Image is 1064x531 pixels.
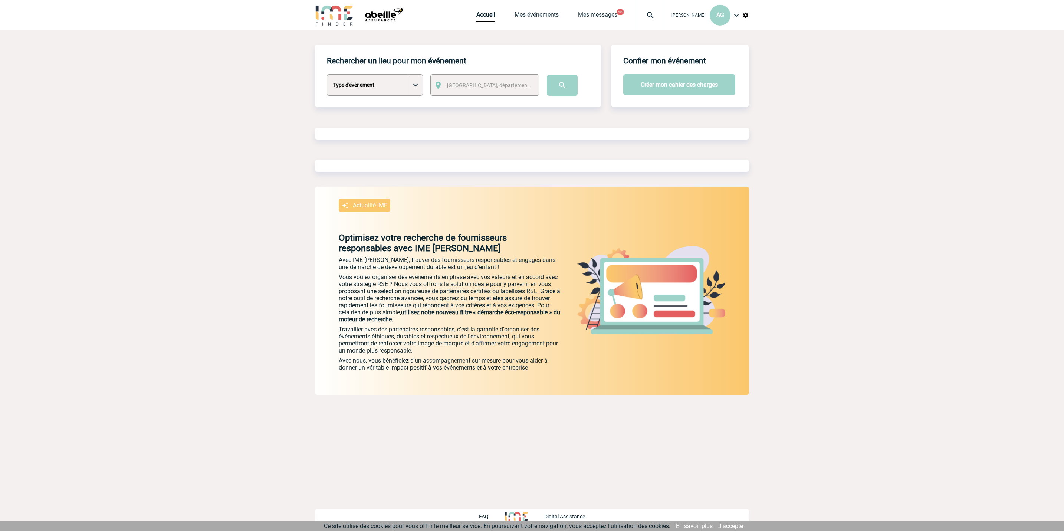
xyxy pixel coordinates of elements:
p: FAQ [479,514,489,519]
p: Vous voulez organiser des événements en phase avec vos valeurs et en accord avec votre stratégie ... [339,273,561,323]
p: Optimisez votre recherche de fournisseurs responsables avec IME [PERSON_NAME] [315,233,561,253]
span: AG [716,12,724,19]
span: utilisez notre nouveau filtre « démarche éco-responsable » du moteur de recherche. [339,309,560,323]
a: Accueil [476,11,495,22]
img: http://www.idealmeetingsevents.fr/ [505,512,528,521]
button: 20 [617,9,624,15]
a: FAQ [479,512,505,519]
a: Mes événements [515,11,559,22]
a: En savoir plus [676,522,713,530]
img: actu.png [577,246,725,334]
p: Actualité IME [353,202,387,209]
h4: Rechercher un lieu pour mon événement [327,56,466,65]
img: IME-Finder [315,4,354,26]
a: Mes messages [578,11,617,22]
p: Avec IME [PERSON_NAME], trouver des fournisseurs responsables et engagés dans une démarche de dév... [339,256,561,271]
p: Digital Assistance [544,514,585,519]
span: [GEOGRAPHIC_DATA], département, région... [447,82,550,88]
h4: Confier mon événement [623,56,706,65]
a: J'accepte [718,522,743,530]
span: Ce site utilise des cookies pour vous offrir le meilleur service. En poursuivant votre navigation... [324,522,670,530]
p: Avec nous, vous bénéficiez d'un accompagnement sur-mesure pour vous aider à donner un véritable i... [339,357,561,395]
span: [PERSON_NAME] [671,13,705,18]
p: Travailler avec des partenaires responsables, c'est la garantie d'organiser des événements éthiqu... [339,326,561,354]
input: Submit [547,75,578,96]
button: Créer mon cahier des charges [623,74,735,95]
